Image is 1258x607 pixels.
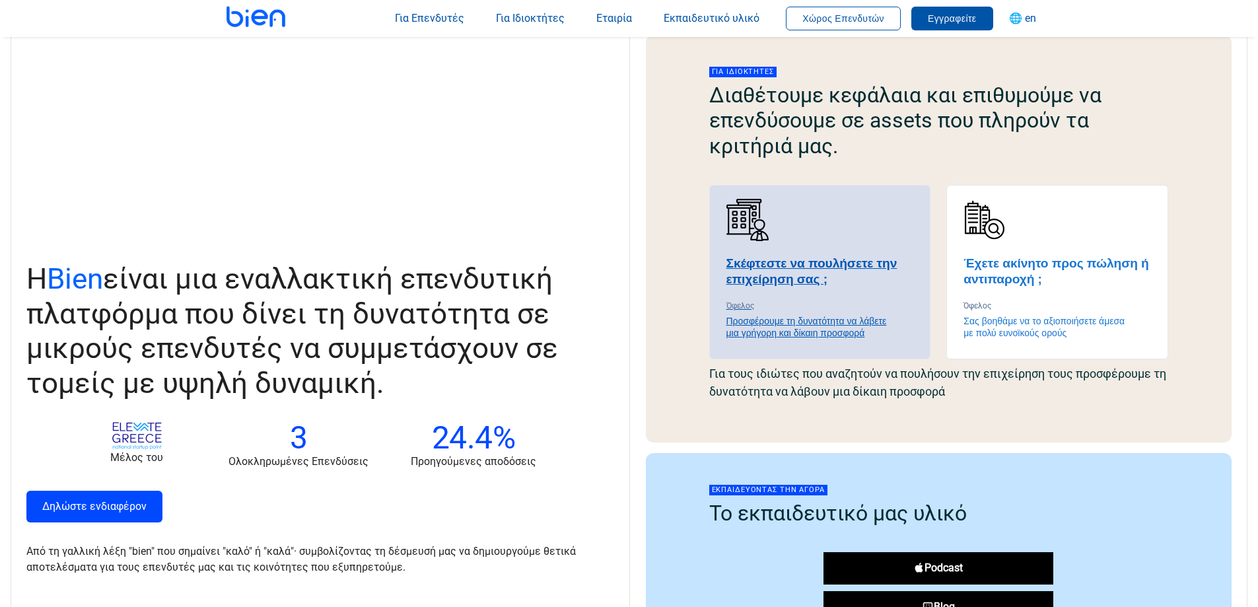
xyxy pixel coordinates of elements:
[963,301,1135,312] div: Όφελος
[709,501,1169,526] h2: Το εκπαιδευτικό μας υλικό
[228,422,368,454] p: 3
[911,12,993,24] a: Εγγραφείτε
[709,485,827,495] span: Εκπαιδεύοντας την αγορά
[47,262,103,296] span: Bien
[228,454,368,470] p: Ολοκληρωμένες Επενδύσεις
[709,83,1169,159] h2: Διαθέτουμε κεφάλαια και επιθυμούμε να επενδύσουμε σε assets που πληρούν τα κριτήριά μας.
[493,419,516,456] span: %
[726,315,897,339] div: Προσφέρουμε τη δυνατότητα να λάβετε μια γρήγορη και δίκαιη προσφορά
[726,256,914,287] h4: Σκέφτεστε να πουλήσετε την επιχείρηση σας ;
[823,552,1053,585] a: Podcast
[395,12,464,24] span: Για Επενδυτές
[87,450,186,466] p: Μέλος του
[411,454,536,470] p: Προηγούμενες αποδόσεις
[946,185,1168,359] a: Make the most of your property Έχετε ακίνητο προς πώληση ή αντιπαροχή ; Όφελος Σας βοηθάμε να το ...
[709,185,931,359] a: Buy an apartment early Σκέφτεστε να πουλήσετε την επιχείρηση σας ; Όφελος Προσφέρουμε τη δυνατότη...
[786,12,901,24] a: Χώρος Επενδυτών
[914,562,925,575] img: Apple Podcasts
[26,262,558,400] span: Η είναι μια εναλλακτική επενδυτική πλατφόρμα που δίνει τη δυνατότητα σε μικρούς επενδυτές να συμμ...
[963,256,1151,287] h4: Έχετε ακίνητο προς πώληση ή αντιπαροχή ;
[709,67,777,77] span: Για ιδιοκτήτες
[596,12,632,24] span: Εταιρία
[911,7,993,30] button: Εγγραφείτε
[496,12,565,24] span: Για Ιδιοκτήτες
[786,7,901,30] button: Χώρος Επενδυτών
[963,315,1135,339] div: Σας βοηθάμε να το αξιοποιήσετε άμεσα με πολύ ευνοϊκούς ορούς
[726,301,897,312] div: Όφελος
[928,13,977,24] span: Εγγραφείτε
[802,13,884,24] span: Χώρος Επενδυτών
[26,544,598,575] p: Από τη γαλλική λέξη "bien" που σημαίνει "καλό" ή "καλά"· συμβολίζοντας τη δέσμευσή μας να δημιουρ...
[1009,12,1036,24] span: 🌐 en
[664,12,759,24] span: Εκπαιδευτικό υλικό
[726,199,769,241] img: Buy an apartment early
[26,491,162,522] a: Δηλώστε ενδιαφέρον
[709,359,1169,406] p: Για τους ιδιώτες που αναζητούν να πουλήσουν την επιχείρηση τους προσφέρουμε τη δυνατότητα να λάβο...
[411,422,536,454] p: 24.4
[963,199,1006,241] img: Make the most of your property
